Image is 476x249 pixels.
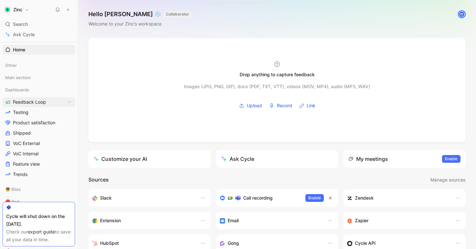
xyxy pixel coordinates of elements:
a: Home [3,45,75,55]
a: Testing [3,108,75,117]
div: 👼 Bliss [3,184,75,194]
span: Main section [5,74,31,81]
a: Ask Cycle [3,30,75,39]
span: Trends [13,171,28,178]
div: Capture feedback from your incoming calls [220,239,322,247]
button: COLLABORATOR [164,11,191,17]
button: Manage sources [430,176,466,184]
div: Search [3,19,75,29]
img: Zinc [4,6,11,13]
span: Ask Cycle [13,31,35,38]
h1: Hello [PERSON_NAME] ❄️ [88,10,191,18]
span: VoC External [13,140,40,147]
h1: Zinc [13,7,22,13]
div: 🔴 Red [3,197,75,208]
h3: Slack [100,194,112,202]
h3: HubSpot [100,239,119,247]
span: Search [13,20,28,28]
div: Capture feedback from anywhere on the web [92,217,194,224]
span: VoC Internal [13,150,39,157]
div: Ask Cycle [221,155,254,163]
span: Link [307,102,315,109]
div: DashboardsFeedback LoopView actionsTestingProduct satisfactionShippedVoC ExternalVoC InternalFeat... [3,85,75,179]
div: Sync your customers, send feedback and get updates in Slack [92,194,194,202]
div: 🔴 Red [3,197,75,206]
h3: Zapier [355,217,368,224]
button: ZincZinc [3,5,31,14]
a: Trends [3,170,75,179]
a: export guide [28,229,55,234]
span: Record [277,102,292,109]
a: Product satisfaction [3,118,75,128]
span: Home [13,47,25,53]
div: Other [3,60,75,70]
span: Testing [13,109,28,116]
span: 🔴 Red [5,198,19,205]
div: Main section [3,73,75,84]
span: Feedback Loop [13,99,46,105]
span: Other [5,62,17,68]
div: Capture feedback from thousands of sources with Zapier (survey results, recordings, sheets, etc). [347,217,449,224]
button: Record [267,101,294,110]
h3: Extension [100,217,121,224]
button: Enable [305,194,324,202]
h3: Email [228,217,239,224]
span: Upload [247,102,262,109]
span: Enable [308,195,321,201]
div: Images (JPG, PNG, GIF), docs (PDF, TXT, VTT), videos (MOV, MP4), audio (MP3, WAV) [184,83,370,90]
div: My meetings [348,155,388,163]
div: Check our to save all your data in time. [6,228,72,244]
div: Record & transcribe meetings from Zoom, Meet & Teams. [220,194,300,202]
h3: Cycle API [355,239,376,247]
button: Ask Cycle [216,150,338,168]
div: Cycle will shut down on the [DATE]. [6,213,72,228]
div: Welcome to your Zinc’s workspace [88,20,191,28]
div: Sync customers & send feedback from custom sources. Get inspired by our favorite use case [347,239,449,247]
span: Product satisfaction [13,119,55,126]
div: Other [3,60,75,72]
div: 👼 Bliss [3,184,75,196]
div: Drop anything to capture feedback [240,71,315,78]
div: Main section [3,73,75,82]
a: Feature view [3,159,75,169]
a: Shipped [3,128,75,138]
a: Feedback LoopView actions [3,97,75,107]
div: Customize your AI [94,155,147,163]
h3: Call recording [243,194,273,202]
span: Shipped [13,130,31,136]
div: Forward emails to your feedback inbox [220,217,322,224]
button: Upload [237,101,264,110]
div: Sync customers and create docs [347,194,449,202]
div: Dashboards [3,85,75,95]
button: Enable [442,155,460,163]
a: VoC External [3,139,75,148]
button: View actions [66,99,73,105]
span: Dashboards [5,87,29,93]
img: avatar [459,11,465,17]
h3: Zendesk [355,194,374,202]
h3: Gong [228,239,239,247]
a: Customize your AI [88,150,211,168]
span: Feature view [13,161,40,167]
button: Link [297,101,318,110]
span: 👼 Bliss [5,186,21,192]
h2: Sources [88,176,109,184]
span: Enable [445,156,458,162]
a: VoC Internal [3,149,75,159]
